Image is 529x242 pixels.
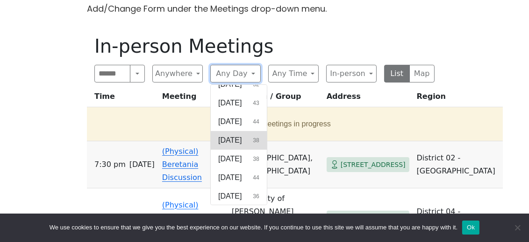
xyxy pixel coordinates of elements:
span: 44 results [253,173,259,182]
button: [DATE]36 results [211,187,267,206]
button: Any Day [210,65,261,83]
h1: In-person Meetings [94,35,435,57]
span: [DATE] [218,97,242,109]
span: [DATE] [129,158,155,171]
th: Meeting [158,90,228,107]
span: [DATE] [218,172,242,183]
span: [DATE] [218,191,242,202]
a: (Physical) Kaneohe Discussion [162,201,202,235]
button: Anywhere [152,65,203,83]
span: [STREET_ADDRESS] [341,213,406,224]
button: Search [130,65,145,83]
th: Region [413,90,503,107]
span: 38 results [253,136,259,145]
td: District 02 - [GEOGRAPHIC_DATA] [413,141,503,188]
button: [DATE]38 results [211,131,267,150]
span: [DATE] [218,116,242,127]
button: 8 meetings in progress [91,111,495,137]
button: [DATE]43 results [211,94,267,112]
span: No [513,223,522,232]
th: Address [323,90,413,107]
div: Any Day [210,84,267,206]
span: [DATE] [218,135,242,146]
td: [GEOGRAPHIC_DATA], [GEOGRAPHIC_DATA] [228,141,323,188]
th: Location / Group [228,90,323,107]
button: Map [409,65,435,83]
span: 43 results [253,99,259,107]
button: Any Time [268,65,319,83]
button: [DATE]38 results [211,150,267,168]
a: (Physical) Beretania Discussion [162,147,202,182]
button: List [384,65,410,83]
input: Search [94,65,130,83]
button: [DATE]44 results [211,112,267,131]
th: Time [87,90,158,107]
span: 44 results [253,118,259,126]
span: 36 results [253,192,259,201]
span: [DATE] [129,212,155,225]
button: In-person [326,65,377,83]
span: We use cookies to ensure that we give you the best experience on our website. If you continue to ... [50,223,458,232]
span: 7:30 PM [94,158,126,171]
span: 38 results [253,155,259,163]
button: Ok [462,221,479,235]
span: 7:30 PM [94,212,126,225]
span: [DATE] [218,153,242,165]
span: [STREET_ADDRESS] [341,159,406,171]
button: [DATE]44 results [211,168,267,187]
